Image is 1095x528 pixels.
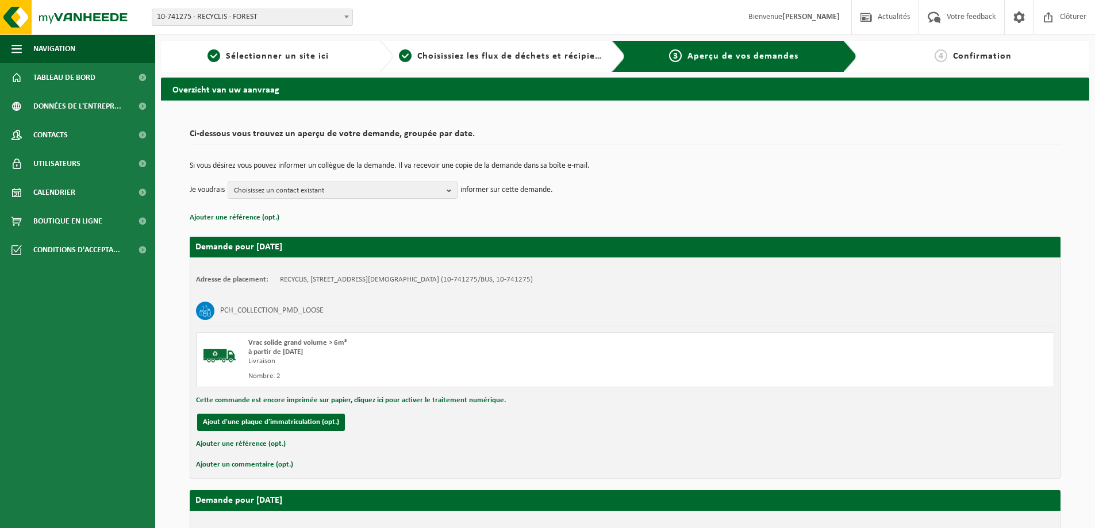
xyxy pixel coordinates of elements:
[33,34,75,63] span: Navigation
[228,182,458,199] button: Choisissez un contact existant
[33,121,68,149] span: Contacts
[234,182,442,199] span: Choisissez un contact existant
[190,162,1061,170] p: Si vous désirez vous pouvez informer un collègue de la demande. Il va recevoir une copie de la de...
[248,339,347,346] span: Vrac solide grand volume > 6m³
[152,9,352,25] span: 10-741275 - RECYCLIS - FOREST
[935,49,947,62] span: 4
[33,92,121,121] span: Données de l'entrepr...
[190,129,1061,145] h2: Ci-dessous vous trouvez un aperçu de votre demande, groupée par date.
[33,178,75,207] span: Calendrier
[248,372,671,381] div: Nombre: 2
[248,348,303,356] strong: à partir de [DATE]
[208,49,220,62] span: 1
[33,207,102,236] span: Boutique en ligne
[460,182,553,199] p: informer sur cette demande.
[399,49,412,62] span: 2
[161,78,1089,100] h2: Overzicht van uw aanvraag
[33,236,120,264] span: Conditions d'accepta...
[190,210,279,225] button: Ajouter une référence (opt.)
[152,9,353,26] span: 10-741275 - RECYCLIS - FOREST
[167,49,370,63] a: 1Sélectionner un site ici
[226,52,329,61] span: Sélectionner un site ici
[196,437,286,452] button: Ajouter une référence (opt.)
[195,242,282,252] strong: Demande pour [DATE]
[195,496,282,505] strong: Demande pour [DATE]
[953,52,1012,61] span: Confirmation
[417,52,609,61] span: Choisissiez les flux de déchets et récipients
[280,275,533,284] td: RECYCLIS, [STREET_ADDRESS][DEMOGRAPHIC_DATA] (10-741275/BUS, 10-741275)
[669,49,682,62] span: 3
[399,49,602,63] a: 2Choisissiez les flux de déchets et récipients
[196,393,506,408] button: Cette commande est encore imprimée sur papier, cliquez ici pour activer le traitement numérique.
[190,182,225,199] p: Je voudrais
[197,414,345,431] button: Ajout d'une plaque d'immatriculation (opt.)
[33,63,95,92] span: Tableau de bord
[220,302,324,320] h3: PCH_COLLECTION_PMD_LOOSE
[33,149,80,178] span: Utilisateurs
[687,52,798,61] span: Aperçu de vos demandes
[248,357,671,366] div: Livraison
[196,276,268,283] strong: Adresse de placement:
[782,13,840,21] strong: [PERSON_NAME]
[196,457,293,472] button: Ajouter un commentaire (opt.)
[202,338,237,373] img: BL-SO-LV.png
